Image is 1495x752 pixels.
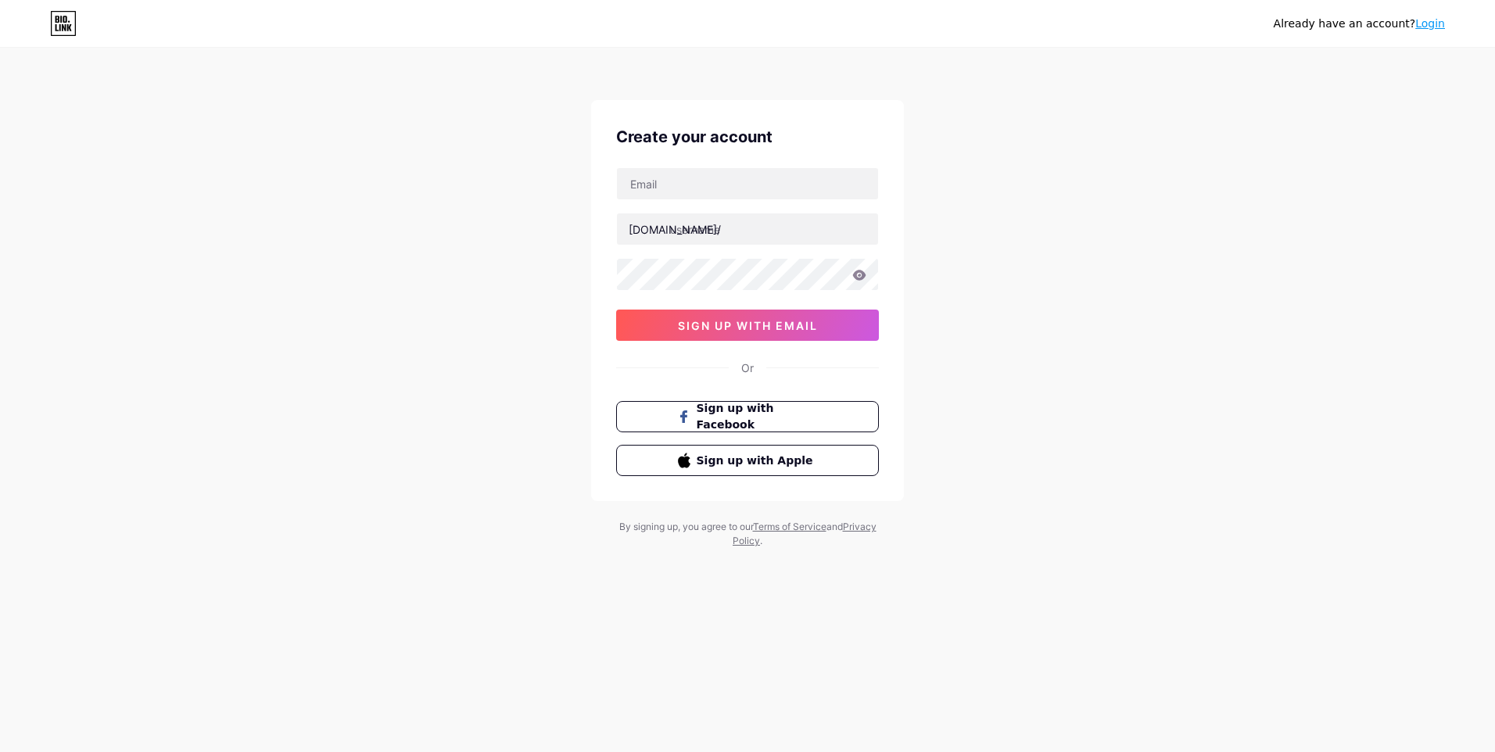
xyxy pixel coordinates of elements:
div: Create your account [616,125,879,149]
span: sign up with email [678,319,818,332]
div: Already have an account? [1274,16,1445,32]
a: Terms of Service [753,521,826,532]
div: By signing up, you agree to our and . [615,520,880,548]
button: Sign up with Facebook [616,401,879,432]
a: Login [1415,17,1445,30]
button: sign up with email [616,310,879,341]
button: Sign up with Apple [616,445,879,476]
span: Sign up with Facebook [697,400,818,433]
input: username [617,213,878,245]
div: Or [741,360,754,376]
div: [DOMAIN_NAME]/ [629,221,721,238]
span: Sign up with Apple [697,453,818,469]
input: Email [617,168,878,199]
